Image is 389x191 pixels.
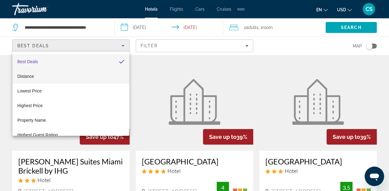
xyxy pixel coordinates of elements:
[17,132,58,137] span: Highest Guest Rating
[17,88,42,93] span: Lowest Price
[365,167,384,186] iframe: Button to launch messaging window
[17,118,46,123] span: Property Name
[12,52,129,136] div: Sort by
[17,74,34,79] span: Distance
[17,103,43,108] span: Highest Price
[17,59,38,64] span: Best Deals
